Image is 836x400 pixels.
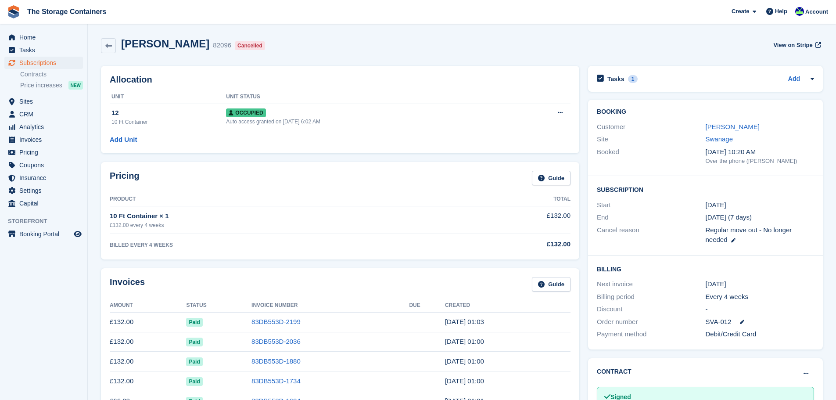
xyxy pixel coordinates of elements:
[110,312,186,332] td: £132.00
[409,299,445,313] th: Due
[19,184,72,197] span: Settings
[20,70,83,79] a: Contracts
[532,277,570,292] a: Guide
[213,40,231,50] div: 82096
[597,264,814,273] h2: Billing
[788,74,800,84] a: Add
[795,7,804,16] img: Stacy Williams
[445,318,484,325] time: 2025-08-21 00:03:24 UTC
[20,81,62,90] span: Price increases
[19,228,72,240] span: Booking Portal
[4,57,83,69] a: menu
[121,38,209,50] h2: [PERSON_NAME]
[597,122,705,132] div: Customer
[24,4,110,19] a: The Storage Containers
[19,121,72,133] span: Analytics
[4,121,83,133] a: menu
[68,81,83,90] div: NEW
[110,241,445,249] div: BILLED EVERY 4 WEEKS
[251,338,301,345] a: 83DB553D-2036
[226,108,266,117] span: Occupied
[706,317,732,327] span: SVA-012
[597,329,705,339] div: Payment method
[251,299,409,313] th: Invoice Number
[4,172,83,184] a: menu
[110,90,226,104] th: Unit
[4,184,83,197] a: menu
[706,200,726,210] time: 2025-05-01 00:00:00 UTC
[110,352,186,371] td: £132.00
[72,229,83,239] a: Preview store
[186,377,202,386] span: Paid
[597,304,705,314] div: Discount
[445,239,570,249] div: £132.00
[445,192,570,206] th: Total
[4,197,83,209] a: menu
[706,213,752,221] span: [DATE] (7 days)
[445,357,484,365] time: 2025-06-26 00:00:42 UTC
[19,172,72,184] span: Insurance
[4,31,83,43] a: menu
[251,357,301,365] a: 83DB553D-1880
[607,75,624,83] h2: Tasks
[19,44,72,56] span: Tasks
[20,80,83,90] a: Price increases NEW
[597,292,705,302] div: Billing period
[186,299,251,313] th: Status
[445,377,484,385] time: 2025-05-29 00:00:27 UTC
[597,225,705,245] div: Cancel reason
[770,38,823,52] a: View on Stripe
[597,367,631,376] h2: Contract
[597,213,705,223] div: End
[235,41,265,50] div: Cancelled
[706,304,814,314] div: -
[4,44,83,56] a: menu
[706,147,814,157] div: [DATE] 10:20 AM
[706,157,814,166] div: Over the phone ([PERSON_NAME])
[4,159,83,171] a: menu
[19,197,72,209] span: Capital
[4,108,83,120] a: menu
[775,7,787,16] span: Help
[19,57,72,69] span: Subscriptions
[251,318,301,325] a: 83DB553D-2199
[110,277,145,292] h2: Invoices
[19,159,72,171] span: Coupons
[4,133,83,146] a: menu
[597,134,705,144] div: Site
[110,371,186,391] td: £132.00
[532,171,570,185] a: Guide
[4,146,83,159] a: menu
[226,118,514,126] div: Auto access granted on [DATE] 6:02 AM
[110,332,186,352] td: £132.00
[706,329,814,339] div: Debit/Credit Card
[111,118,226,126] div: 10 Ft Container
[706,292,814,302] div: Every 4 weeks
[706,123,760,130] a: [PERSON_NAME]
[597,317,705,327] div: Order number
[8,217,87,226] span: Storefront
[111,108,226,118] div: 12
[597,147,705,166] div: Booked
[186,318,202,327] span: Paid
[706,279,814,289] div: [DATE]
[186,357,202,366] span: Paid
[19,95,72,108] span: Sites
[597,279,705,289] div: Next invoice
[597,200,705,210] div: Start
[110,221,445,229] div: £132.00 every 4 weeks
[251,377,301,385] a: 83DB553D-1734
[110,75,570,85] h2: Allocation
[805,7,828,16] span: Account
[110,211,445,221] div: 10 Ft Container × 1
[226,90,514,104] th: Unit Status
[7,5,20,18] img: stora-icon-8386f47178a22dfd0bd8f6a31ec36ba5ce8667c1dd55bd0f319d3a0aa187defe.svg
[706,226,792,244] span: Regular move out - No longer needed
[19,31,72,43] span: Home
[732,7,749,16] span: Create
[19,133,72,146] span: Invoices
[597,185,814,194] h2: Subscription
[4,95,83,108] a: menu
[445,338,484,345] time: 2025-07-24 00:00:43 UTC
[445,206,570,234] td: £132.00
